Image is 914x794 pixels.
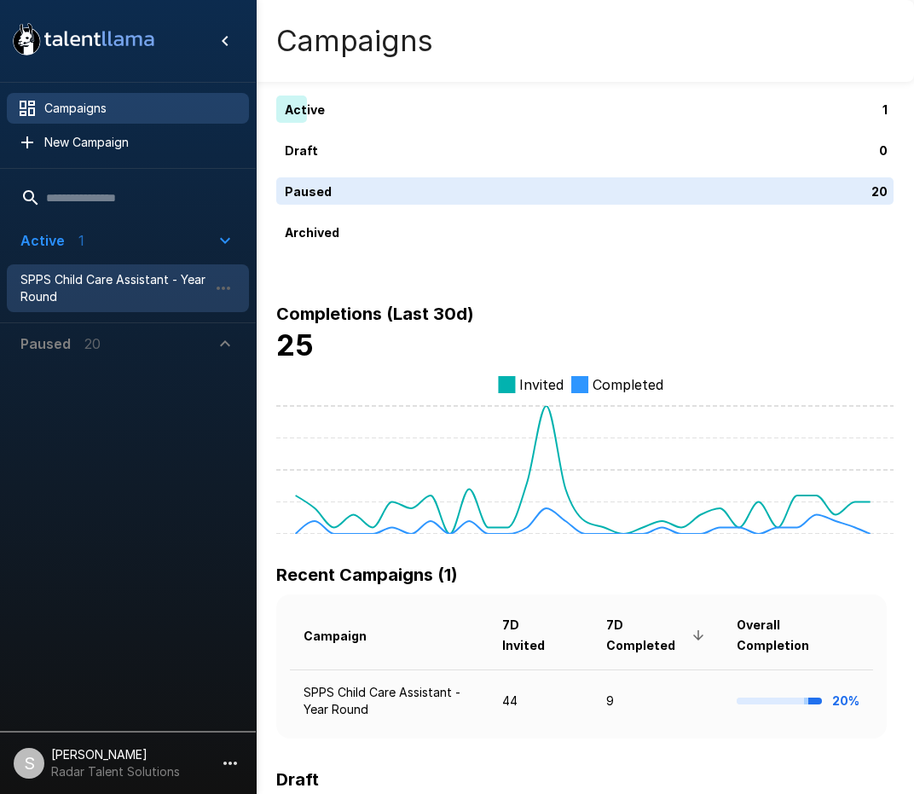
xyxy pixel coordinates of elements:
[276,23,433,59] h4: Campaigns
[737,615,859,656] span: Overall Completion
[832,693,859,708] b: 20%
[276,565,458,585] b: Recent Campaigns (1)
[606,615,709,656] span: 7D Completed
[502,615,579,656] span: 7D Invited
[879,142,888,159] p: 0
[871,183,888,200] p: 20
[290,669,489,732] td: SPPS Child Care Assistant - Year Round
[882,101,888,119] p: 1
[276,769,319,790] b: Draft
[489,669,593,732] td: 44
[276,304,474,324] b: Completions (Last 30d)
[276,327,314,362] b: 25
[304,626,389,646] span: Campaign
[593,669,723,732] td: 9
